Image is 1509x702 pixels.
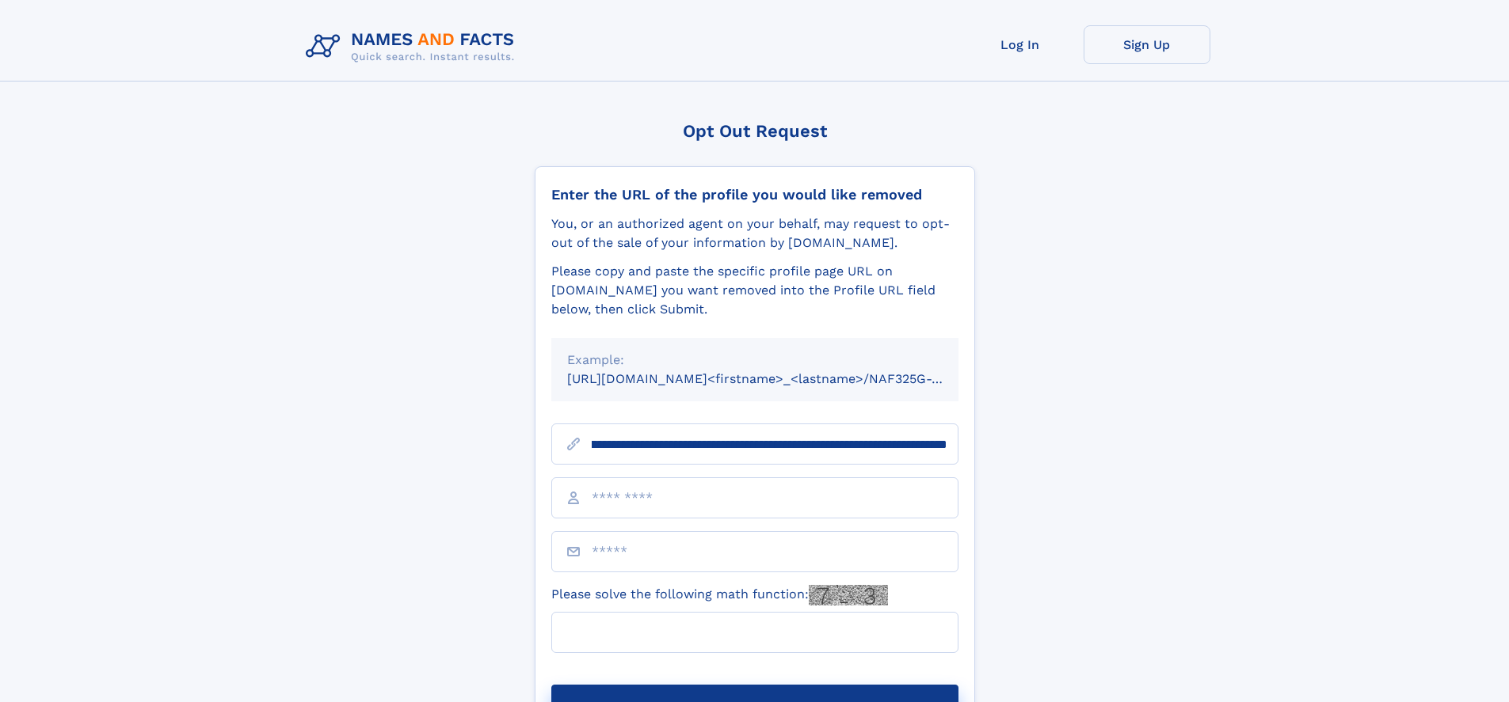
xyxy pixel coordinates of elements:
[551,585,888,605] label: Please solve the following math function:
[551,262,958,319] div: Please copy and paste the specific profile page URL on [DOMAIN_NAME] you want removed into the Pr...
[535,121,975,141] div: Opt Out Request
[551,214,958,252] div: You, or an authorized agent on your behalf, may request to opt-out of the sale of your informatio...
[567,371,989,386] small: [URL][DOMAIN_NAME]<firstname>_<lastname>/NAF325G-xxxxxxxx
[299,25,528,68] img: Logo Names and Facts
[1084,25,1210,64] a: Sign Up
[957,25,1084,64] a: Log In
[551,186,958,203] div: Enter the URL of the profile you would like removed
[567,351,943,370] div: Example:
